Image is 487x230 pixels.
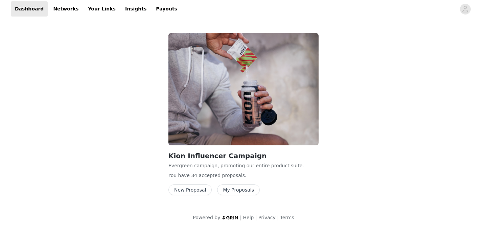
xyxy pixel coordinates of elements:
[242,173,245,178] span: s
[280,215,294,220] a: Terms
[168,151,319,161] h2: Kion Influencer Campaign
[277,215,279,220] span: |
[217,184,260,195] button: My Proposals
[222,215,239,220] img: logo
[462,4,468,15] div: avatar
[49,1,83,17] a: Networks
[168,172,319,179] p: You have 34 accepted proposal .
[243,215,254,220] a: Help
[121,1,150,17] a: Insights
[168,184,212,195] button: New Proposal
[84,1,120,17] a: Your Links
[255,215,257,220] span: |
[193,215,220,220] span: Powered by
[152,1,181,17] a: Payouts
[168,162,319,169] p: Evergreen campaign, promoting our entire product suite.
[11,1,48,17] a: Dashboard
[168,33,319,145] img: Kion
[258,215,276,220] a: Privacy
[240,215,242,220] span: |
